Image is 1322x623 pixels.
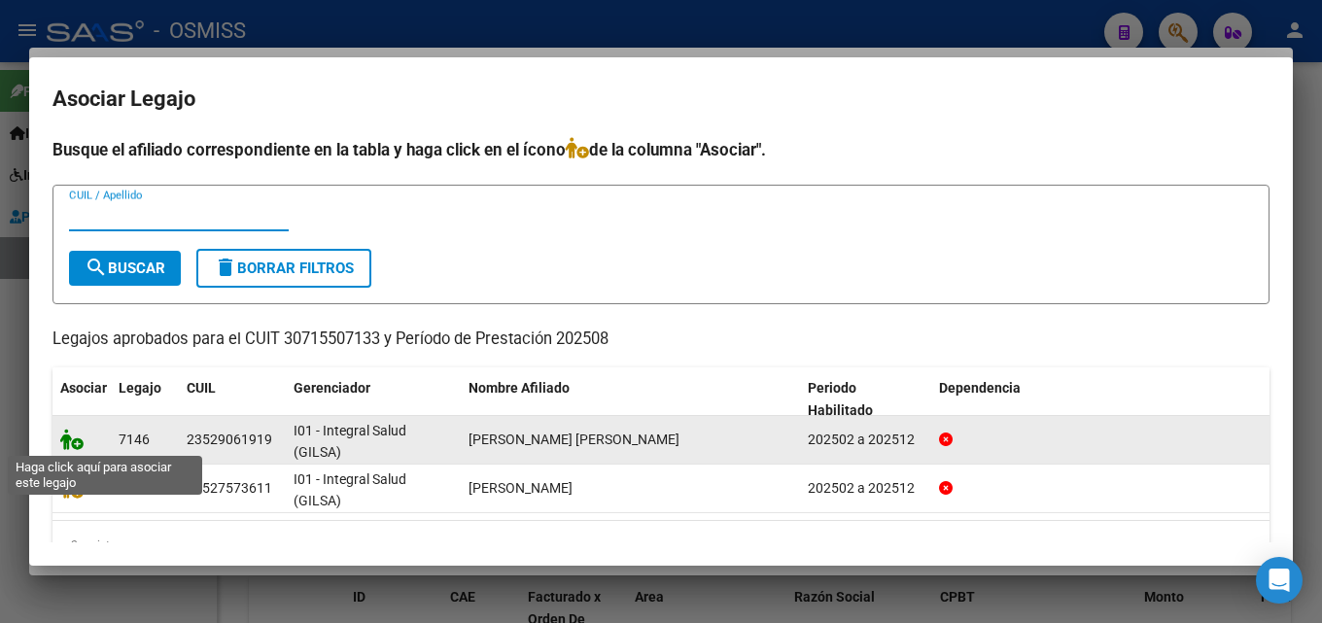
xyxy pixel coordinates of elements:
datatable-header-cell: Dependencia [931,367,1270,432]
span: Borrar Filtros [214,260,354,277]
h2: Asociar Legajo [52,81,1270,118]
span: Dependencia [939,380,1021,396]
span: Gerenciador [294,380,370,396]
span: 7146 [119,432,150,447]
span: I01 - Integral Salud (GILSA) [294,471,406,509]
div: 20527573611 [187,477,272,500]
datatable-header-cell: Asociar [52,367,111,432]
div: 202502 a 202512 [808,429,923,451]
mat-icon: delete [214,256,237,279]
span: BECKLEY IAN URIEL [469,432,679,447]
span: Periodo Habilitado [808,380,873,418]
datatable-header-cell: Legajo [111,367,179,432]
span: 7147 [119,480,150,496]
mat-icon: search [85,256,108,279]
div: 2 registros [52,521,1270,570]
div: Open Intercom Messenger [1256,557,1303,604]
datatable-header-cell: CUIL [179,367,286,432]
div: 202502 a 202512 [808,477,923,500]
span: Nombre Afiliado [469,380,570,396]
button: Borrar Filtros [196,249,371,288]
p: Legajos aprobados para el CUIT 30715507133 y Período de Prestación 202508 [52,328,1270,352]
span: Legajo [119,380,161,396]
h4: Busque el afiliado correspondiente en la tabla y haga click en el ícono de la columna "Asociar". [52,137,1270,162]
span: ASPLANATO CAMILO AMADEO [469,480,573,496]
span: Asociar [60,380,107,396]
span: Buscar [85,260,165,277]
span: CUIL [187,380,216,396]
div: 23529061919 [187,429,272,451]
datatable-header-cell: Nombre Afiliado [461,367,800,432]
button: Buscar [69,251,181,286]
span: I01 - Integral Salud (GILSA) [294,423,406,461]
datatable-header-cell: Gerenciador [286,367,461,432]
datatable-header-cell: Periodo Habilitado [800,367,931,432]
